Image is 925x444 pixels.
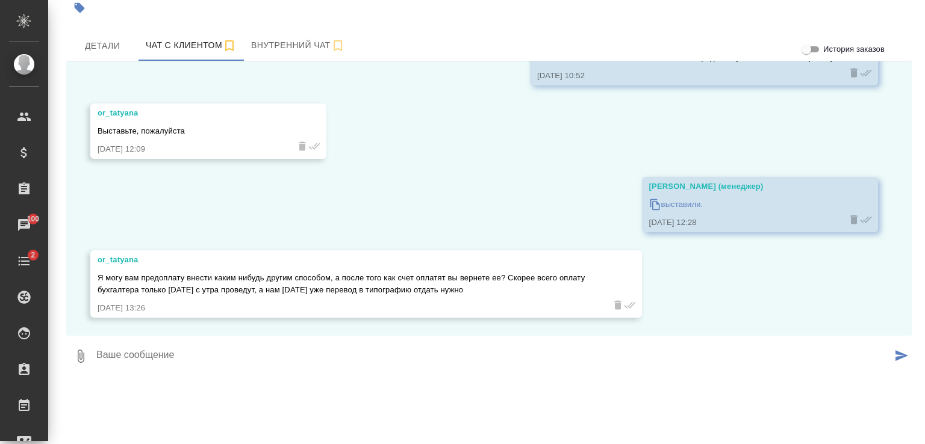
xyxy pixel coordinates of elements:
[649,199,836,211] a: выставили.
[98,107,284,119] div: or_tatyana
[98,143,284,155] div: [DATE] 12:09
[23,249,42,261] span: 2
[222,39,237,53] svg: Подписаться
[331,39,345,53] svg: Подписаться
[98,273,587,294] span: Я могу вам предоплату внести каким нибудь другим способом, а после того как счет оплатят вы верне...
[661,199,703,211] p: выставили.
[146,38,237,53] span: Чат с клиентом
[20,213,47,225] span: 100
[139,31,244,61] button: 391680471 (or_tatyana) - (undefined)
[98,126,185,135] span: Выставьте, пожалуйста
[3,246,45,276] a: 2
[251,38,345,53] span: Внутренний чат
[823,43,885,55] span: История заказов
[98,302,600,314] div: [DATE] 13:26
[73,39,131,54] span: Детали
[98,254,600,266] div: or_tatyana
[537,70,836,82] div: [DATE] 10:52
[649,217,836,229] div: [DATE] 12:28
[649,180,836,193] div: [PERSON_NAME] (менеджер)
[3,210,45,240] a: 100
